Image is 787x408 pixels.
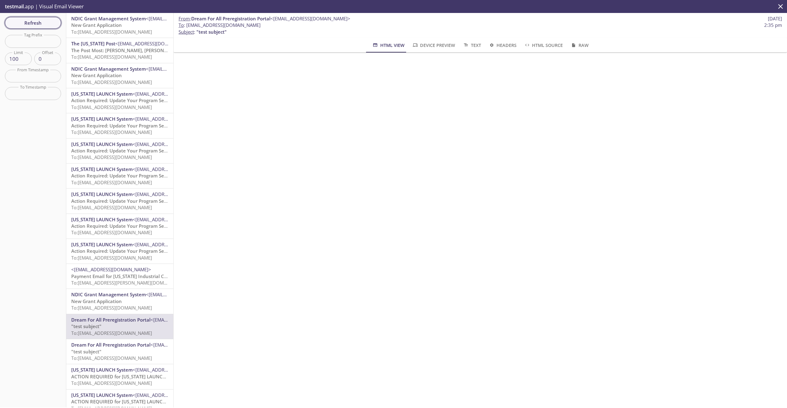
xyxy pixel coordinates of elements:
[71,97,230,103] span: Action Required: Update Your Program Selection in [US_STATE] LAUNCH
[524,41,563,49] span: HTML Source
[71,40,115,47] span: The [US_STATE] Post
[66,63,173,88] div: NDIC Grant Management System<[EMAIL_ADDRESS][DOMAIN_NAME]>New Grant ApplicationTo:[EMAIL_ADDRESS]...
[179,22,261,28] span: : [EMAIL_ADDRESS][DOMAIN_NAME]
[71,154,152,160] span: To: [EMAIL_ADDRESS][DOMAIN_NAME]
[66,113,173,138] div: [US_STATE] LAUNCH System<[EMAIL_ADDRESS][DOMAIN_NAME][US_STATE]>Action Required: Update Your Prog...
[71,129,152,135] span: To: [EMAIL_ADDRESS][DOMAIN_NAME]
[71,298,122,304] span: New Grant Application
[5,17,61,29] button: Refresh
[71,280,187,286] span: To: [EMAIL_ADDRESS][PERSON_NAME][DOMAIN_NAME]
[66,164,173,188] div: [US_STATE] LAUNCH System<[EMAIL_ADDRESS][DOMAIN_NAME][US_STATE]>Action Required: Update Your Prog...
[71,330,152,336] span: To: [EMAIL_ADDRESS][DOMAIN_NAME]
[66,364,173,389] div: [US_STATE] LAUNCH System<[EMAIL_ADDRESS][DOMAIN_NAME][US_STATE]>ACTION REQUIRED for [US_STATE] LA...
[71,373,180,380] span: ACTION REQUIRED for [US_STATE] LAUNCH Grant
[133,367,236,373] span: <[EMAIL_ADDRESS][DOMAIN_NAME][US_STATE]>
[71,380,152,386] span: To: [EMAIL_ADDRESS][DOMAIN_NAME]
[764,22,782,28] span: 2:35 pm
[71,141,133,147] span: [US_STATE] LAUNCH System
[196,29,227,35] span: "test subject"
[71,104,152,110] span: To: [EMAIL_ADDRESS][DOMAIN_NAME]
[768,15,782,22] span: [DATE]
[71,204,152,210] span: To: [EMAIL_ADDRESS][DOMAIN_NAME]
[66,264,173,289] div: <[EMAIL_ADDRESS][DOMAIN_NAME]>Payment Email for [US_STATE] Industrial CommissionTo:[EMAIL_ADDRESS...
[71,54,152,60] span: To: [EMAIL_ADDRESS][DOMAIN_NAME]
[71,91,133,97] span: [US_STATE] LAUNCH System
[150,342,230,348] span: <[EMAIL_ADDRESS][DOMAIN_NAME]>
[179,29,194,35] span: Subject
[71,79,152,85] span: To: [EMAIL_ADDRESS][DOMAIN_NAME]
[66,38,173,63] div: The [US_STATE] Post<[EMAIL_ADDRESS][DOMAIN_NAME]>The Post Most: [PERSON_NAME], [PERSON_NAME] give...
[71,166,133,172] span: [US_STATE] LAUNCH System
[66,139,173,163] div: [US_STATE] LAUNCH System<[EMAIL_ADDRESS][DOMAIN_NAME][US_STATE]>Action Required: Update Your Prog...
[372,41,404,49] span: HTML View
[133,241,236,248] span: <[EMAIL_ADDRESS][DOMAIN_NAME][US_STATE]>
[71,305,152,311] span: To: [EMAIL_ADDRESS][DOMAIN_NAME]
[71,291,146,298] span: NDIC Grant Management System
[71,266,151,273] span: <[EMAIL_ADDRESS][DOMAIN_NAME]>
[146,66,226,72] span: <[EMAIL_ADDRESS][DOMAIN_NAME]>
[66,289,173,314] div: NDIC Grant Management System<[EMAIL_ADDRESS][DOMAIN_NAME]>New Grant ApplicationTo:[EMAIL_ADDRESS]...
[179,22,782,35] p: :
[5,3,24,10] span: testmail
[133,141,236,147] span: <[EMAIL_ADDRESS][DOMAIN_NAME][US_STATE]>
[71,355,152,361] span: To: [EMAIL_ADDRESS][DOMAIN_NAME]
[66,239,173,264] div: [US_STATE] LAUNCH System<[EMAIL_ADDRESS][DOMAIN_NAME][US_STATE]>Action Required: Update Your Prog...
[71,367,133,373] span: [US_STATE] LAUNCH System
[71,116,133,122] span: [US_STATE] LAUNCH System
[150,317,230,323] span: <[EMAIL_ADDRESS][DOMAIN_NAME]>
[412,41,455,49] span: Device Preview
[71,342,150,348] span: Dream For All Preregistration Portal
[10,19,56,27] span: Refresh
[71,47,362,53] span: The Post Most: [PERSON_NAME], [PERSON_NAME] give highly partisan presentation to military leaders...
[270,15,350,22] span: <[EMAIL_ADDRESS][DOMAIN_NAME]>
[66,88,173,113] div: [US_STATE] LAUNCH System<[EMAIL_ADDRESS][DOMAIN_NAME][US_STATE]>Action Required: Update Your Prog...
[570,41,588,49] span: Raw
[488,41,517,49] span: Headers
[71,255,152,261] span: To: [EMAIL_ADDRESS][DOMAIN_NAME]
[146,291,226,298] span: <[EMAIL_ADDRESS][DOMAIN_NAME]>
[71,248,230,254] span: Action Required: Update Your Program Selection in [US_STATE] LAUNCH
[71,198,230,204] span: Action Required: Update Your Program Selection in [US_STATE] LAUNCH
[179,15,350,22] span: :
[146,15,226,22] span: <[EMAIL_ADDRESS][DOMAIN_NAME]>
[71,22,122,28] span: New Grant Application
[115,40,195,47] span: <[EMAIL_ADDRESS][DOMAIN_NAME]>
[71,173,230,179] span: Action Required: Update Your Program Selection in [US_STATE] LAUNCH
[191,15,270,22] span: Dream For All Preregistration Portal
[71,273,188,279] span: Payment Email for [US_STATE] Industrial Commission
[71,191,133,197] span: [US_STATE] LAUNCH System
[66,339,173,364] div: Dream For All Preregistration Portal<[EMAIL_ADDRESS][DOMAIN_NAME]>"test subject"To:[EMAIL_ADDRESS...
[66,13,173,38] div: NDIC Grant Management System<[EMAIL_ADDRESS][DOMAIN_NAME]>New Grant ApplicationTo:[EMAIL_ADDRESS]...
[71,317,150,323] span: Dream For All Preregistration Portal
[133,91,236,97] span: <[EMAIL_ADDRESS][DOMAIN_NAME][US_STATE]>
[71,398,180,405] span: ACTION REQUIRED for [US_STATE] LAUNCH Grant
[66,214,173,239] div: [US_STATE] LAUNCH System<[EMAIL_ADDRESS][DOMAIN_NAME][US_STATE]>Action Required: Update Your Prog...
[71,229,152,235] span: To: [EMAIL_ADDRESS][DOMAIN_NAME]
[71,392,133,398] span: [US_STATE] LAUNCH System
[463,41,481,49] span: Text
[66,314,173,339] div: Dream For All Preregistration Portal<[EMAIL_ADDRESS][DOMAIN_NAME]>"test subject"To:[EMAIL_ADDRESS...
[133,166,236,172] span: <[EMAIL_ADDRESS][DOMAIN_NAME][US_STATE]>
[71,348,101,355] span: "test subject"
[133,392,236,398] span: <[EMAIL_ADDRESS][DOMAIN_NAME][US_STATE]>
[66,189,173,213] div: [US_STATE] LAUNCH System<[EMAIL_ADDRESS][DOMAIN_NAME][US_STATE]>Action Required: Update Your Prog...
[71,323,101,329] span: "test subject"
[71,66,146,72] span: NDIC Grant Management System
[179,15,190,22] span: From
[71,72,122,78] span: New Grant Application
[133,191,236,197] span: <[EMAIL_ADDRESS][DOMAIN_NAME][US_STATE]>
[71,241,133,248] span: [US_STATE] LAUNCH System
[71,15,146,22] span: NDIC Grant Management System
[71,216,133,223] span: [US_STATE] LAUNCH System
[71,29,152,35] span: To: [EMAIL_ADDRESS][DOMAIN_NAME]
[133,116,236,122] span: <[EMAIL_ADDRESS][DOMAIN_NAME][US_STATE]>
[71,179,152,185] span: To: [EMAIL_ADDRESS][DOMAIN_NAME]
[133,216,236,223] span: <[EMAIL_ADDRESS][DOMAIN_NAME][US_STATE]>
[71,123,230,129] span: Action Required: Update Your Program Selection in [US_STATE] LAUNCH
[71,148,230,154] span: Action Required: Update Your Program Selection in [US_STATE] LAUNCH
[179,22,184,28] span: To
[71,223,230,229] span: Action Required: Update Your Program Selection in [US_STATE] LAUNCH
